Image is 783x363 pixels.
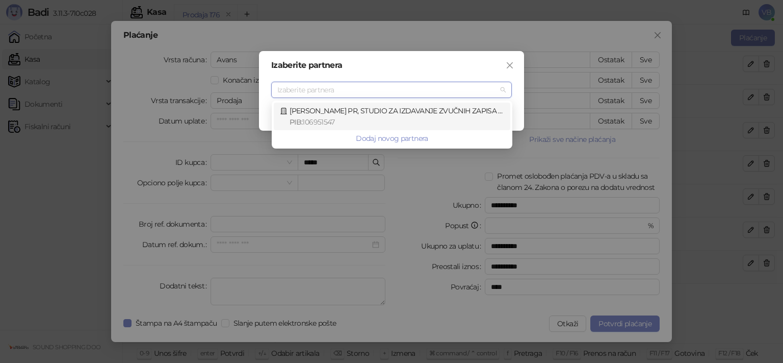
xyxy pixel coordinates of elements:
span: close [506,61,514,69]
span: PIB : [290,117,302,127]
div: Izaberite partnera [271,61,512,69]
div: [PERSON_NAME] PR, STUDIO ZA IZDAVANJE ZVUČNIH ZAPISA I MUZIKE HUSKEE STUDIO BEOGRAD (ZEMUN) [280,105,504,128]
span: Zatvori [502,61,518,69]
button: Dodaj novog partnera [274,130,510,147]
button: Close [502,57,518,74]
span: 106951547 [302,117,334,127]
